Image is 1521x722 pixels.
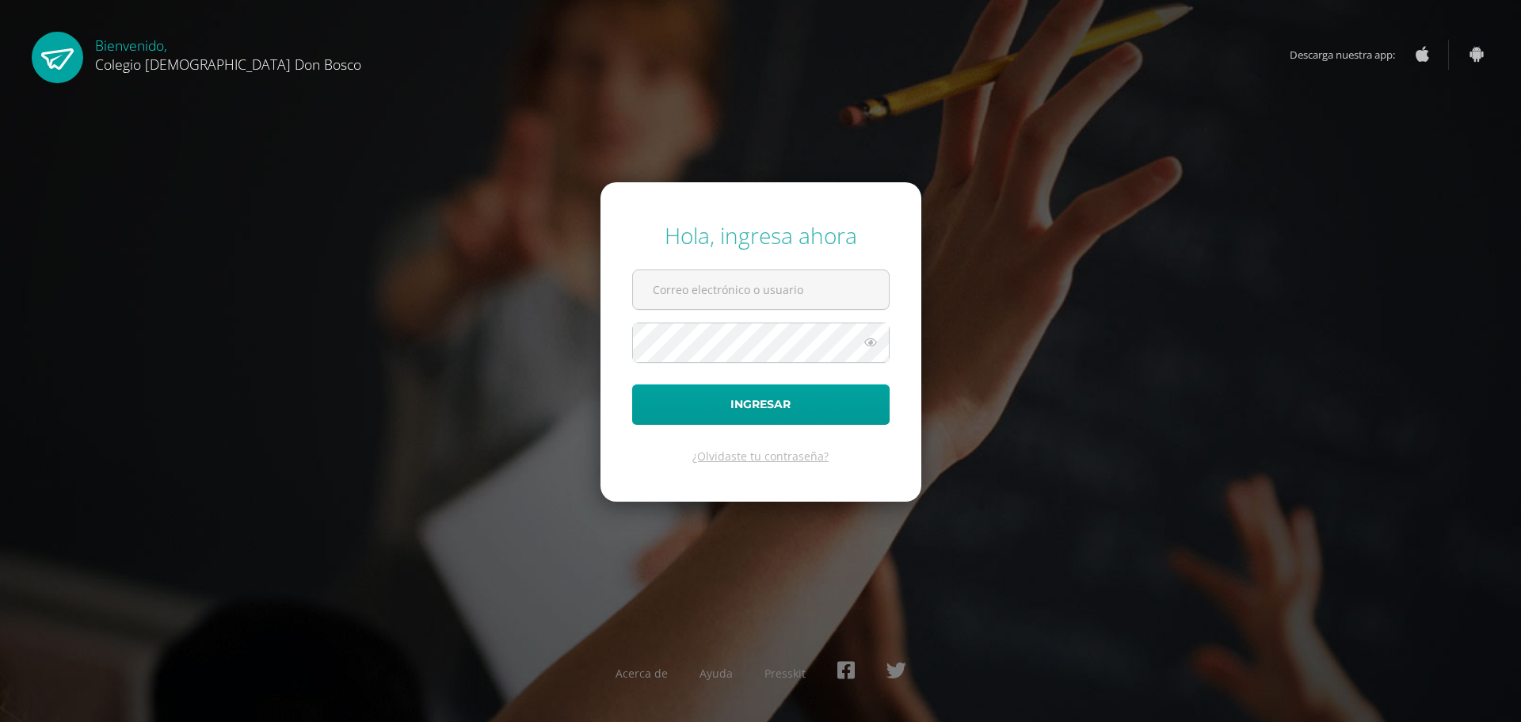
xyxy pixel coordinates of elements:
button: Ingresar [632,384,890,425]
a: ¿Olvidaste tu contraseña? [692,449,829,464]
span: Colegio [DEMOGRAPHIC_DATA] Don Bosco [95,55,361,74]
input: Correo electrónico o usuario [633,270,889,309]
a: Presskit [764,666,806,681]
div: Bienvenido, [95,32,361,74]
a: Ayuda [700,666,733,681]
a: Acerca de [616,666,668,681]
span: Descarga nuestra app: [1290,40,1411,70]
div: Hola, ingresa ahora [632,220,890,250]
